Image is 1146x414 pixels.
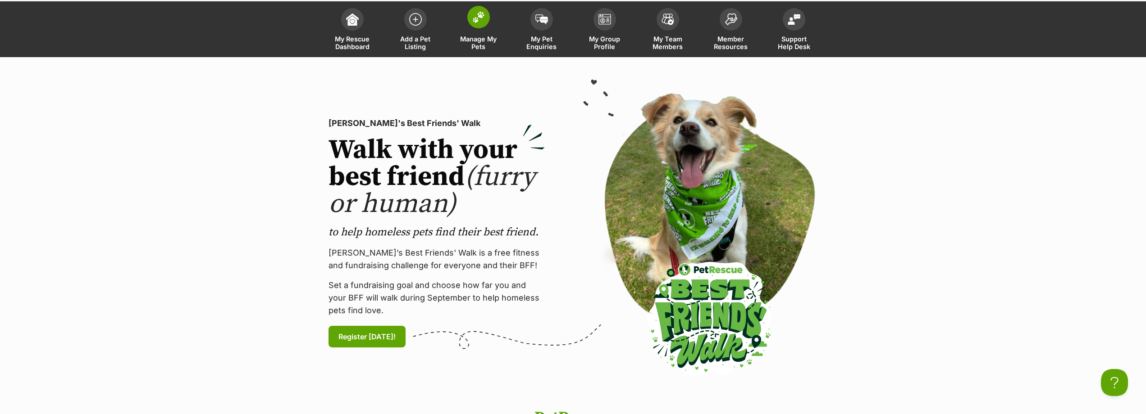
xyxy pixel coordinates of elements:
span: Manage My Pets [458,35,499,50]
a: Manage My Pets [447,4,510,57]
img: pet-enquiries-icon-7e3ad2cf08bfb03b45e93fb7055b45f3efa6380592205ae92323e6603595dc1f.svg [535,14,548,24]
span: My Team Members [648,35,688,50]
a: Member Resources [699,4,762,57]
a: Add a Pet Listing [384,4,447,57]
img: help-desk-icon-fdf02630f3aa405de69fd3d07c3f3aa587a6932b1a1747fa1d2bba05be0121f9.svg [788,14,800,25]
span: My Pet Enquiries [521,35,562,50]
a: My Rescue Dashboard [321,4,384,57]
span: Register [DATE]! [338,331,396,342]
span: Add a Pet Listing [395,35,436,50]
p: Set a fundraising goal and choose how far you and your BFF will walk during September to help hom... [329,279,545,317]
a: Register [DATE]! [329,326,406,347]
a: My Pet Enquiries [510,4,573,57]
a: My Team Members [636,4,699,57]
h2: Walk with your best friend [329,137,545,218]
span: My Rescue Dashboard [332,35,373,50]
a: My Group Profile [573,4,636,57]
span: Member Resources [711,35,751,50]
img: dashboard-icon-eb2f2d2d3e046f16d808141f083e7271f6b2e854fb5c12c21221c1fb7104beca.svg [346,13,359,26]
iframe: Help Scout Beacon - Open [1101,369,1128,396]
a: Support Help Desk [762,4,826,57]
span: My Group Profile [584,35,625,50]
p: [PERSON_NAME]’s Best Friends' Walk is a free fitness and fundraising challenge for everyone and t... [329,247,545,272]
img: team-members-icon-5396bd8760b3fe7c0b43da4ab00e1e3bb1a5d9ba89233759b79545d2d3fc5d0d.svg [662,13,674,25]
span: (furry or human) [329,160,535,221]
p: [PERSON_NAME]'s Best Friends' Walk [329,117,545,130]
img: manage-my-pets-icon-02211641906a0b7f246fdf0571729dbe1e7629f14944591b6c1af311fb30b64b.svg [472,11,485,23]
span: Support Help Desk [774,35,814,50]
img: add-pet-listing-icon-0afa8454b4691262ce3f59096e99ab1cd57d4a30225e0717b998d2c9b9846f56.svg [409,13,422,26]
img: member-resources-icon-8e73f808a243e03378d46382f2149f9095a855e16c252ad45f914b54edf8863c.svg [725,13,737,25]
p: to help homeless pets find their best friend. [329,225,545,239]
img: group-profile-icon-3fa3cf56718a62981997c0bc7e787c4b2cf8bcc04b72c1350f741eb67cf2f40e.svg [598,14,611,25]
